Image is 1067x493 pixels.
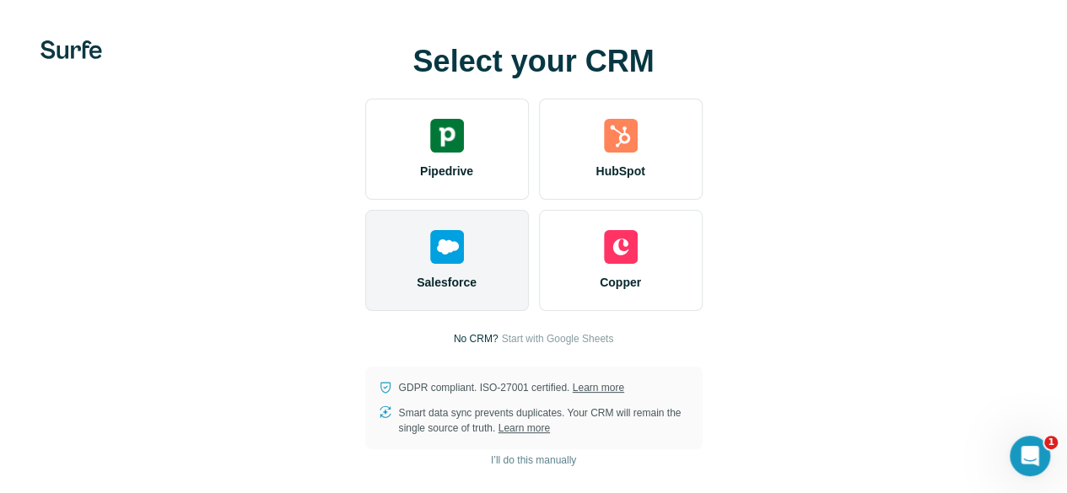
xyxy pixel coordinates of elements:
button: I’ll do this manually [479,447,588,473]
a: Learn more [498,422,550,434]
span: HubSpot [595,163,644,180]
span: Salesforce [417,274,477,291]
h1: Select your CRM [365,45,703,78]
img: salesforce's logo [430,230,464,264]
p: Smart data sync prevents duplicates. Your CRM will remain the single source of truth. [399,405,689,436]
span: I’ll do this manually [491,453,576,468]
img: copper's logo [604,230,638,264]
button: Start with Google Sheets [501,331,613,346]
span: 1 [1044,436,1058,449]
a: Learn more [573,382,624,394]
p: GDPR compliant. ISO-27001 certified. [399,380,624,395]
span: Copper [600,274,641,291]
img: hubspot's logo [604,119,638,153]
img: Surfe's logo [40,40,102,59]
img: pipedrive's logo [430,119,464,153]
iframe: Intercom live chat [1010,436,1050,476]
p: No CRM? [454,331,498,346]
span: Pipedrive [420,163,473,180]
